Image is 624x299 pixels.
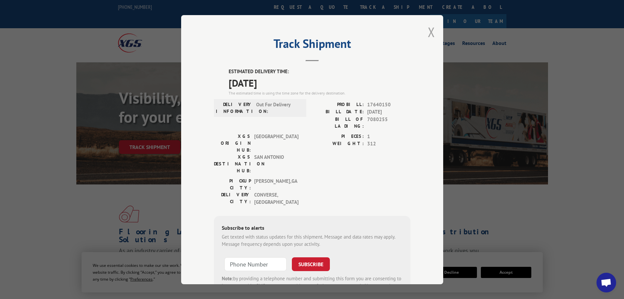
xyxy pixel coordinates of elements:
[214,133,251,153] label: XGS ORIGIN HUB:
[224,257,287,271] input: Phone Number
[222,224,403,233] div: Subscribe to alerts
[312,140,364,148] label: WEIGHT:
[254,153,298,174] span: SAN ANTONIO
[214,153,251,174] label: XGS DESTINATION HUB:
[229,75,410,90] span: [DATE]
[367,101,410,108] span: 17640150
[312,116,364,129] label: BILL OF LADING:
[229,90,410,96] div: The estimated time is using the time zone for the delivery destination.
[596,273,616,292] div: Open chat
[254,133,298,153] span: [GEOGRAPHIC_DATA]
[312,101,364,108] label: PROBILL:
[312,133,364,140] label: PIECES:
[312,108,364,116] label: BILL DATE:
[214,177,251,191] label: PICKUP CITY:
[229,68,410,75] label: ESTIMATED DELIVERY TIME:
[254,177,298,191] span: [PERSON_NAME] , GA
[222,275,233,281] strong: Note:
[256,101,300,115] span: Out For Delivery
[367,116,410,129] span: 7080255
[254,191,298,206] span: CONVERSE , [GEOGRAPHIC_DATA]
[428,23,435,41] button: Close modal
[367,108,410,116] span: [DATE]
[214,191,251,206] label: DELIVERY CITY:
[222,233,403,248] div: Get texted with status updates for this shipment. Message and data rates may apply. Message frequ...
[216,101,253,115] label: DELIVERY INFORMATION:
[292,257,330,271] button: SUBSCRIBE
[214,39,410,52] h2: Track Shipment
[367,140,410,148] span: 312
[222,275,403,297] div: by providing a telephone number and submitting this form you are consenting to be contacted by SM...
[367,133,410,140] span: 1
